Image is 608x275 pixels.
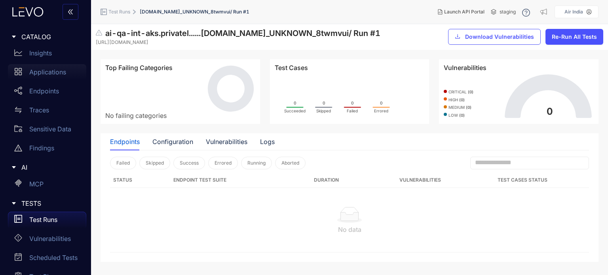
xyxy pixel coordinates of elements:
span: Re-Run All Tests [552,34,597,40]
div: Logs [260,138,275,145]
span: download [455,34,460,40]
p: Findings [29,144,54,152]
button: Launch API Portal [431,6,491,18]
button: Failed [110,157,136,169]
span: caret-right [11,165,17,170]
a: Test Runs [8,212,86,231]
div: Configuration [152,138,193,145]
span: high [448,98,465,102]
tspan: Errored [374,108,388,113]
tspan: 0 [380,101,382,105]
p: Sensitive Data [29,125,71,133]
div: No data [116,226,583,233]
th: Endpoint Test Suite [170,173,311,188]
a: Endpoints [8,83,86,102]
p: Applications [29,68,66,76]
a: Insights [8,45,86,64]
button: downloadDownload Vulnerabilities [448,29,541,45]
p: Endpoints [29,87,59,95]
p: Vulnerabilities [29,235,71,242]
span: [URL][DOMAIN_NAME] [96,40,148,45]
p: Traces [29,106,49,114]
span: CATALOG [21,33,80,40]
th: Duration [311,173,385,188]
span: swap [14,106,22,114]
p: Scheduled Tests [29,254,78,261]
th: Test Cases Status [456,173,589,188]
div: TESTS [5,195,86,212]
div: Vulnerabilities [206,138,247,145]
span: Download Vulnerabilities [465,34,534,40]
span: Test Runs [108,9,130,15]
a: MCP [8,176,86,195]
tspan: Succeeded [284,108,306,113]
tspan: 0 [294,101,296,105]
span: AI [21,164,80,171]
button: Errored [208,157,238,169]
b: ( 0 ) [459,97,465,102]
div: Endpoints [110,138,140,145]
span: Errored [215,160,232,166]
span: Success [180,160,199,166]
span: medium [448,105,471,110]
span: Launch API Portal [444,9,484,15]
div: Test Cases [275,64,425,71]
button: Success [173,157,205,169]
th: Status [110,173,170,188]
span: low [448,113,465,118]
a: Traces [8,102,86,121]
b: ( 0 ) [466,105,471,110]
button: Skipped [139,157,170,169]
p: MCP [29,180,44,188]
span: Vulnerabilities [444,64,486,71]
span: ai-qa-int-aks.privatel......[DOMAIN_NAME]_UNKNOWN_8twmvui / Run # 1 [105,28,380,38]
button: Aborted [275,157,306,169]
span: caret-right [11,201,17,206]
text: 0 [547,106,553,117]
b: ( 0 ) [459,113,465,118]
span: critical [448,90,473,95]
a: Applications [8,64,86,83]
span: staging [500,9,516,15]
div: AI [5,159,86,176]
span: caret-right [11,34,17,40]
span: Failed [116,160,130,166]
button: Running [241,157,272,169]
button: Re-Run All Tests [545,29,603,45]
a: Sensitive Data [8,121,86,140]
span: No failing categories [105,112,167,119]
p: Air India [564,9,583,15]
span: Skipped [146,160,164,166]
tspan: 0 [322,101,325,105]
tspan: Skipped [316,108,331,114]
th: Vulnerabilities [385,173,456,188]
tspan: 0 [351,101,353,105]
tspan: Failed [347,108,358,113]
span: Top Failing Categories [105,64,173,71]
button: double-left [63,4,78,20]
div: CATALOG [5,28,86,45]
p: Test Runs [29,216,57,223]
p: Insights [29,49,52,57]
span: [DOMAIN_NAME]_UNKNOWN_8twmvui / Run # 1 [140,9,249,15]
span: TESTS [21,200,80,207]
a: Findings [8,140,86,159]
b: ( 0 ) [468,89,473,94]
a: Scheduled Tests [8,250,86,269]
a: Vulnerabilities [8,231,86,250]
span: warning [14,144,22,152]
span: Aborted [281,160,299,166]
span: double-left [67,9,74,16]
span: Running [247,160,266,166]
